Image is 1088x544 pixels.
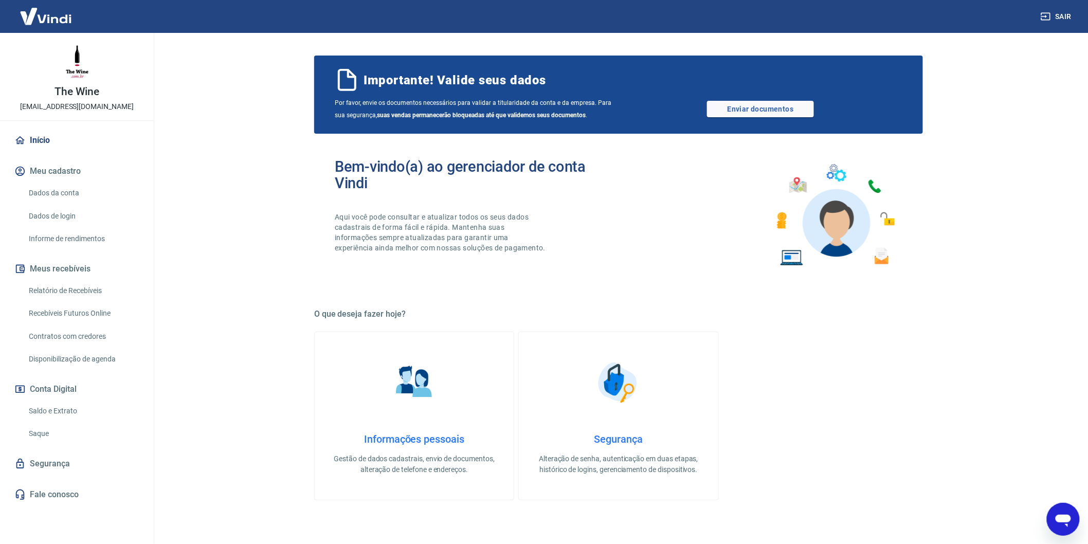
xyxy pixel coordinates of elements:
[25,349,141,370] a: Disponibilização de agenda
[331,454,497,475] p: Gestão de dados cadastrais, envio de documentos, alteração de telefone e endereços.
[25,280,141,301] a: Relatório de Recebíveis
[335,158,619,191] h2: Bem-vindo(a) ao gerenciador de conta Vindi
[707,101,814,117] a: Enviar documentos
[12,160,141,183] button: Meu cadastro
[25,183,141,204] a: Dados da conta
[1039,7,1076,26] button: Sair
[25,326,141,347] a: Contratos com credores
[12,258,141,280] button: Meus recebíveis
[20,101,134,112] p: [EMAIL_ADDRESS][DOMAIN_NAME]
[389,357,440,408] img: Informações pessoais
[12,452,141,475] a: Segurança
[314,309,923,319] h5: O que deseja fazer hoje?
[25,401,141,422] a: Saldo e Extrato
[1047,503,1080,536] iframe: Botão para abrir a janela de mensagens
[593,357,644,408] img: Segurança
[335,212,548,253] p: Aqui você pode consultar e atualizar todos os seus dados cadastrais de forma fácil e rápida. Mant...
[535,433,701,445] h4: Segurança
[25,423,141,444] a: Saque
[12,378,141,401] button: Conta Digital
[25,206,141,227] a: Dados de login
[12,129,141,152] a: Início
[12,1,79,32] img: Vindi
[335,97,619,121] span: Por favor, envie os documentos necessários para validar a titularidade da conta e da empresa. Par...
[55,86,99,97] p: The Wine
[535,454,701,475] p: Alteração de senha, autenticação em duas etapas, histórico de logins, gerenciamento de dispositivos.
[518,332,718,500] a: SegurançaSegurançaAlteração de senha, autenticação em duas etapas, histórico de logins, gerenciam...
[25,228,141,249] a: Informe de rendimentos
[314,332,514,500] a: Informações pessoaisInformações pessoaisGestão de dados cadastrais, envio de documentos, alteraçã...
[768,158,902,272] img: Imagem de um avatar masculino com diversos icones exemplificando as funcionalidades do gerenciado...
[331,433,497,445] h4: Informações pessoais
[377,112,586,119] b: suas vendas permanecerão bloqueadas até que validemos seus documentos
[25,303,141,324] a: Recebíveis Futuros Online
[57,41,98,82] img: f3aacc0c-faae-4b0f-8fca-05ffeb350450.jpeg
[364,72,546,88] span: Importante! Valide seus dados
[12,483,141,506] a: Fale conosco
